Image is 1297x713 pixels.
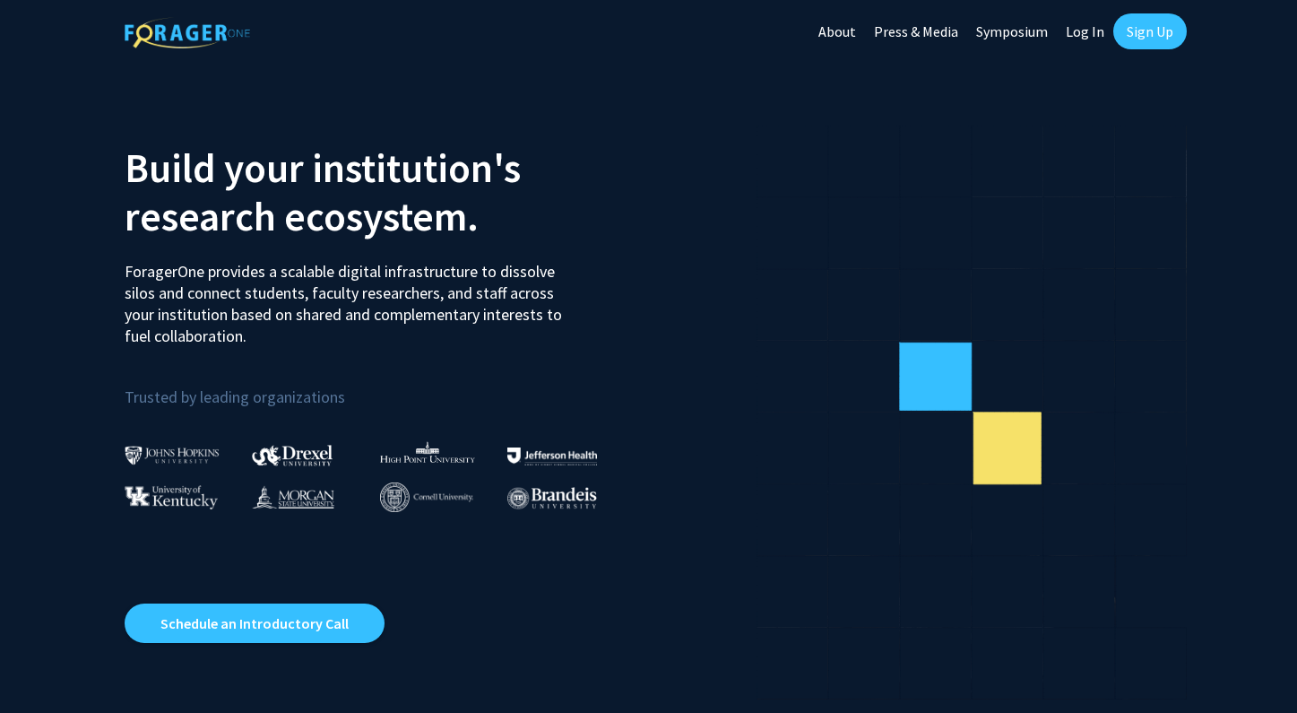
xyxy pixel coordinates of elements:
[1113,13,1187,49] a: Sign Up
[380,441,475,463] img: High Point University
[125,248,575,347] p: ForagerOne provides a scalable digital infrastructure to dissolve silos and connect students, fac...
[125,485,218,509] img: University of Kentucky
[507,448,597,465] img: Thomas Jefferson University
[380,483,473,512] img: Cornell University
[252,485,334,509] img: Morgan State University
[125,446,220,465] img: Johns Hopkins University
[125,143,636,240] h2: Build your institution's research ecosystem.
[252,445,333,465] img: Drexel University
[507,487,597,509] img: Brandeis University
[125,604,385,643] a: Opens in a new tab
[125,361,636,411] p: Trusted by leading organizations
[125,17,250,48] img: ForagerOne Logo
